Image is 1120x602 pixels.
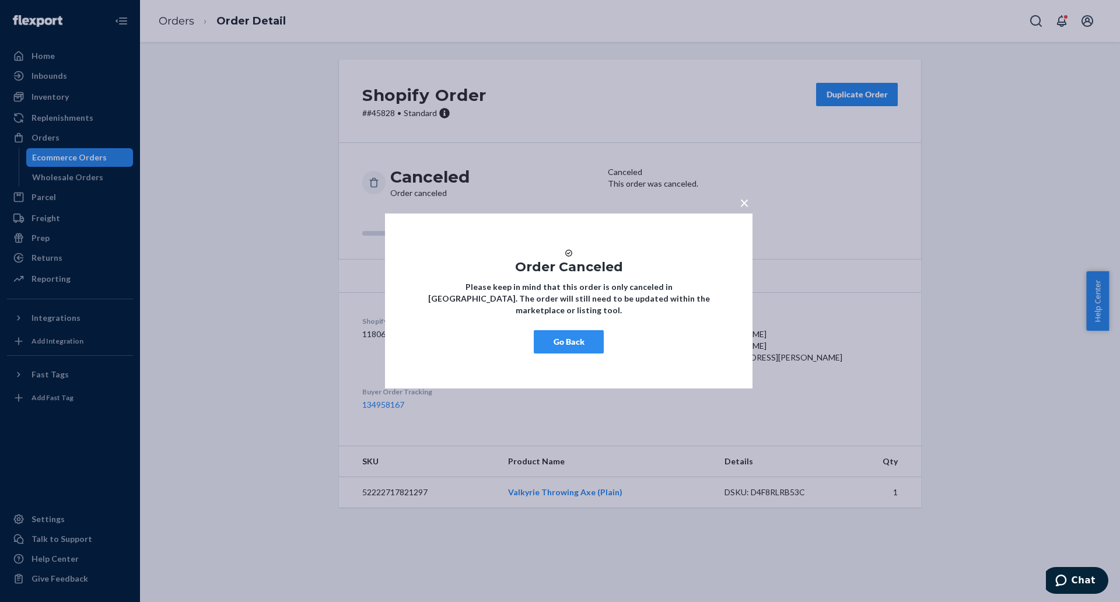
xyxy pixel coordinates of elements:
strong: Please keep in mind that this order is only canceled in [GEOGRAPHIC_DATA]. The order will still n... [428,282,710,315]
span: × [740,192,749,212]
iframe: Opens a widget where you can chat to one of our agents [1046,567,1108,596]
h1: Order Canceled [420,260,717,274]
button: Go Back [534,330,604,353]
